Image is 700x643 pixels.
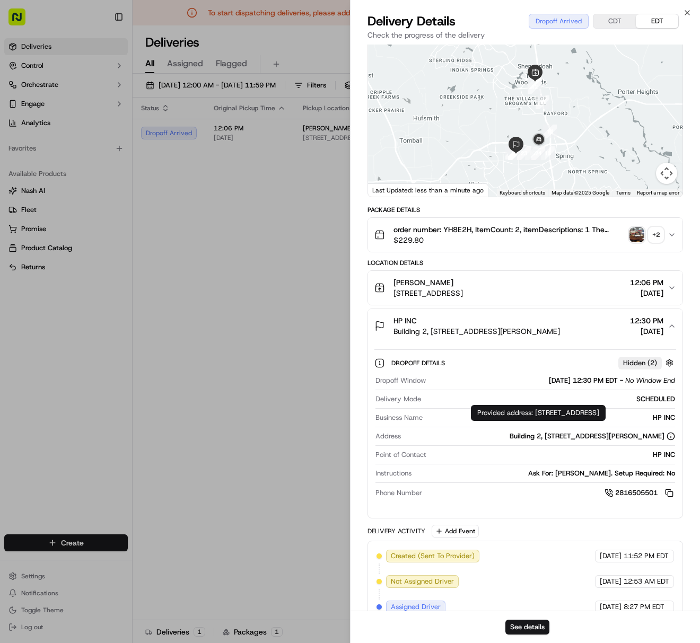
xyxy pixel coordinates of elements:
[656,163,677,184] button: Map camera controls
[432,525,479,538] button: Add Event
[630,277,663,288] span: 12:06 PM
[367,527,425,535] div: Delivery Activity
[393,315,417,326] span: HP INC
[630,315,663,326] span: 12:30 PM
[630,326,663,337] span: [DATE]
[541,146,555,160] div: 15
[552,190,609,196] span: Map data ©2025 Google
[416,469,675,478] div: Ask For: [PERSON_NAME]. Setup Required: No
[431,450,675,460] div: HP INC
[367,30,683,40] p: Check the progress of the delivery
[391,577,454,586] span: Not Assigned Driver
[375,450,426,460] span: Point of Contact
[517,146,531,160] div: 23
[649,227,663,242] div: + 2
[371,183,406,197] img: Google
[367,13,456,30] span: Delivery Details
[393,326,560,337] span: Building 2, [STREET_ADDRESS][PERSON_NAME]
[510,431,675,441] div: Building 2, [STREET_ADDRESS][PERSON_NAME]
[600,577,622,586] span: [DATE]
[427,413,675,422] div: HP INC
[391,551,475,561] span: Created (Sent To Provider)
[391,359,447,367] span: Dropoff Details
[368,218,682,252] button: order number: YH8E2H, ItemCount: 2, itemDescriptions: 1 The Crowd Pleaser (Your Way) Package for ...
[623,358,657,368] span: Hidden ( 2 )
[471,405,606,421] div: Provided address: [STREET_ADDRESS]
[620,376,623,385] span: -
[371,183,406,197] a: Open this area in Google Maps (opens a new window)
[375,413,423,422] span: Business Name
[624,577,669,586] span: 12:53 AM EDT
[528,80,541,94] div: 12
[600,551,622,561] span: [DATE]
[600,602,622,612] span: [DATE]
[375,431,401,441] span: Address
[367,259,683,267] div: Location Details
[375,376,426,385] span: Dropoff Window
[624,551,669,561] span: 11:52 PM EDT
[543,125,557,138] div: 14
[593,14,636,28] button: CDT
[630,288,663,298] span: [DATE]
[393,288,463,298] span: [STREET_ADDRESS]
[531,146,545,160] div: 24
[425,394,675,404] div: SCHEDULED
[615,488,658,498] span: 2816505501
[624,602,664,612] span: 8:27 PM EDT
[636,14,678,28] button: EDT
[368,271,682,305] button: [PERSON_NAME][STREET_ADDRESS]12:06 PM[DATE]
[393,224,625,235] span: order number: YH8E2H, ItemCount: 2, itemDescriptions: 1 The Crowd Pleaser (Your Way) Package for ...
[500,189,545,197] button: Keyboard shortcuts
[393,235,625,245] span: $229.80
[393,277,453,288] span: [PERSON_NAME]
[536,95,549,109] div: 13
[629,227,663,242] button: photo_proof_of_pickup image+2
[375,469,412,478] span: Instructions
[616,190,631,196] a: Terms (opens in new tab)
[618,356,676,369] button: Hidden (2)
[375,394,421,404] span: Delivery Mode
[375,488,422,498] span: Phone Number
[368,183,488,197] div: Last Updated: less than a minute ago
[391,602,441,612] span: Assigned Driver
[368,309,682,343] button: HP INCBuilding 2, [STREET_ADDRESS][PERSON_NAME]12:30 PM[DATE]
[637,190,679,196] a: Report a map error
[505,146,519,160] div: 17
[629,227,644,242] img: photo_proof_of_pickup image
[367,206,683,214] div: Package Details
[505,620,549,635] button: See details
[625,376,675,385] span: No Window End
[605,487,675,499] a: 2816505501
[368,343,682,518] div: HP INCBuilding 2, [STREET_ADDRESS][PERSON_NAME]12:30 PM[DATE]
[549,376,618,385] span: [DATE] 12:30 PM EDT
